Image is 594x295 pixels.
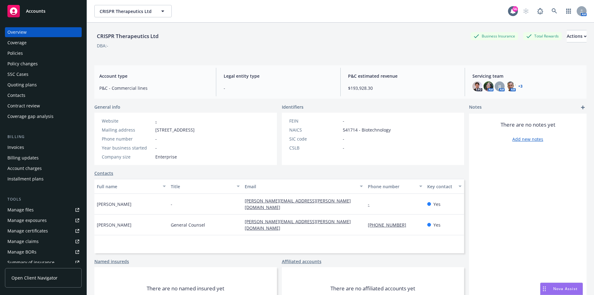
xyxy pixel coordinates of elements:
span: JJ [498,83,501,90]
div: CSLB [289,145,340,151]
a: +3 [518,85,523,88]
button: CRISPR Therapeutics Ltd [94,5,172,17]
span: There are no named insured yet [147,285,224,292]
div: Billing [5,134,82,140]
div: Year business started [102,145,153,151]
div: NAICS [289,127,340,133]
div: Tools [5,196,82,202]
a: Invoices [5,142,82,152]
div: FEIN [289,118,340,124]
div: Key contact [427,183,455,190]
a: Summary of insurance [5,258,82,267]
span: Enterprise [155,154,177,160]
div: Phone number [102,136,153,142]
a: Report a Bug [534,5,546,17]
div: Company size [102,154,153,160]
div: Quoting plans [7,80,37,90]
a: Coverage [5,38,82,48]
a: add [579,104,587,111]
span: Yes [433,201,441,207]
a: Manage BORs [5,247,82,257]
a: Add new notes [512,136,543,142]
a: [PERSON_NAME][EMAIL_ADDRESS][PERSON_NAME][DOMAIN_NAME] [245,219,351,231]
span: - [171,201,172,207]
div: Manage claims [7,236,39,246]
div: Mailing address [102,127,153,133]
button: Nova Assist [540,283,583,295]
a: Contacts [94,170,113,176]
span: Notes [469,104,482,111]
span: Identifiers [282,104,303,110]
span: General Counsel [171,222,205,228]
span: $193,928.30 [348,85,457,91]
div: Summary of insurance [7,258,54,267]
a: Search [548,5,561,17]
div: Account charges [7,163,42,173]
div: Contacts [7,90,25,100]
span: - [155,145,157,151]
span: General info [94,104,120,110]
a: Contract review [5,101,82,111]
button: Phone number [365,179,424,194]
img: photo [506,81,516,91]
a: Policy changes [5,59,82,69]
a: Accounts [5,2,82,20]
div: Manage BORs [7,247,37,257]
a: Manage claims [5,236,82,246]
a: Switch app [562,5,575,17]
span: Open Client Navigator [11,275,58,281]
div: Manage certificates [7,226,48,236]
span: - [343,118,344,124]
div: Manage files [7,205,34,215]
div: Phone number [368,183,415,190]
a: Contacts [5,90,82,100]
a: - [368,201,374,207]
button: Actions [567,30,587,42]
div: Manage exposures [7,215,47,225]
div: Title [171,183,233,190]
span: CRISPR Therapeutics Ltd [100,8,153,15]
button: Email [242,179,365,194]
div: Email [245,183,356,190]
a: Quoting plans [5,80,82,90]
div: Website [102,118,153,124]
span: Legal entity type [224,73,333,79]
span: - [224,85,333,91]
div: Coverage gap analysis [7,111,54,121]
span: - [343,136,344,142]
span: Servicing team [472,73,582,79]
a: Installment plans [5,174,82,184]
a: Manage files [5,205,82,215]
a: SSC Cases [5,69,82,79]
a: [PERSON_NAME][EMAIL_ADDRESS][PERSON_NAME][DOMAIN_NAME] [245,198,351,210]
div: SIC code [289,136,340,142]
a: Overview [5,27,82,37]
span: Account type [99,73,209,79]
a: [PHONE_NUMBER] [368,222,411,228]
span: Yes [433,222,441,228]
div: Coverage [7,38,27,48]
a: Named insureds [94,258,129,265]
a: Manage certificates [5,226,82,236]
a: Affiliated accounts [282,258,321,265]
a: Manage exposures [5,215,82,225]
button: Full name [94,179,168,194]
div: 56 [512,6,518,12]
a: Coverage gap analysis [5,111,82,121]
div: CRISPR Therapeutics Ltd [94,32,161,40]
div: Contract review [7,101,40,111]
span: P&C estimated revenue [348,73,457,79]
span: There are no notes yet [501,121,555,128]
a: Policies [5,48,82,58]
div: Overview [7,27,27,37]
img: photo [472,81,482,91]
span: Nova Assist [553,286,578,291]
span: - [343,145,344,151]
div: Installment plans [7,174,44,184]
span: Accounts [26,9,45,14]
div: Policy changes [7,59,38,69]
button: Title [168,179,242,194]
span: There are no affiliated accounts yet [330,285,415,292]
